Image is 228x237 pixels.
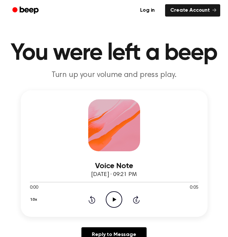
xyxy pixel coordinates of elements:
a: Log in [134,3,161,18]
span: [DATE] · 09:21 PM [91,172,137,178]
button: 1.0x [30,194,40,205]
h3: Voice Note [30,162,198,170]
span: 0:05 [190,184,198,191]
p: Turn up your volume and press play. [8,70,220,80]
h1: You were left a beep [8,42,220,65]
span: 0:00 [30,184,38,191]
a: Create Account [165,4,220,17]
a: Beep [8,4,44,17]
